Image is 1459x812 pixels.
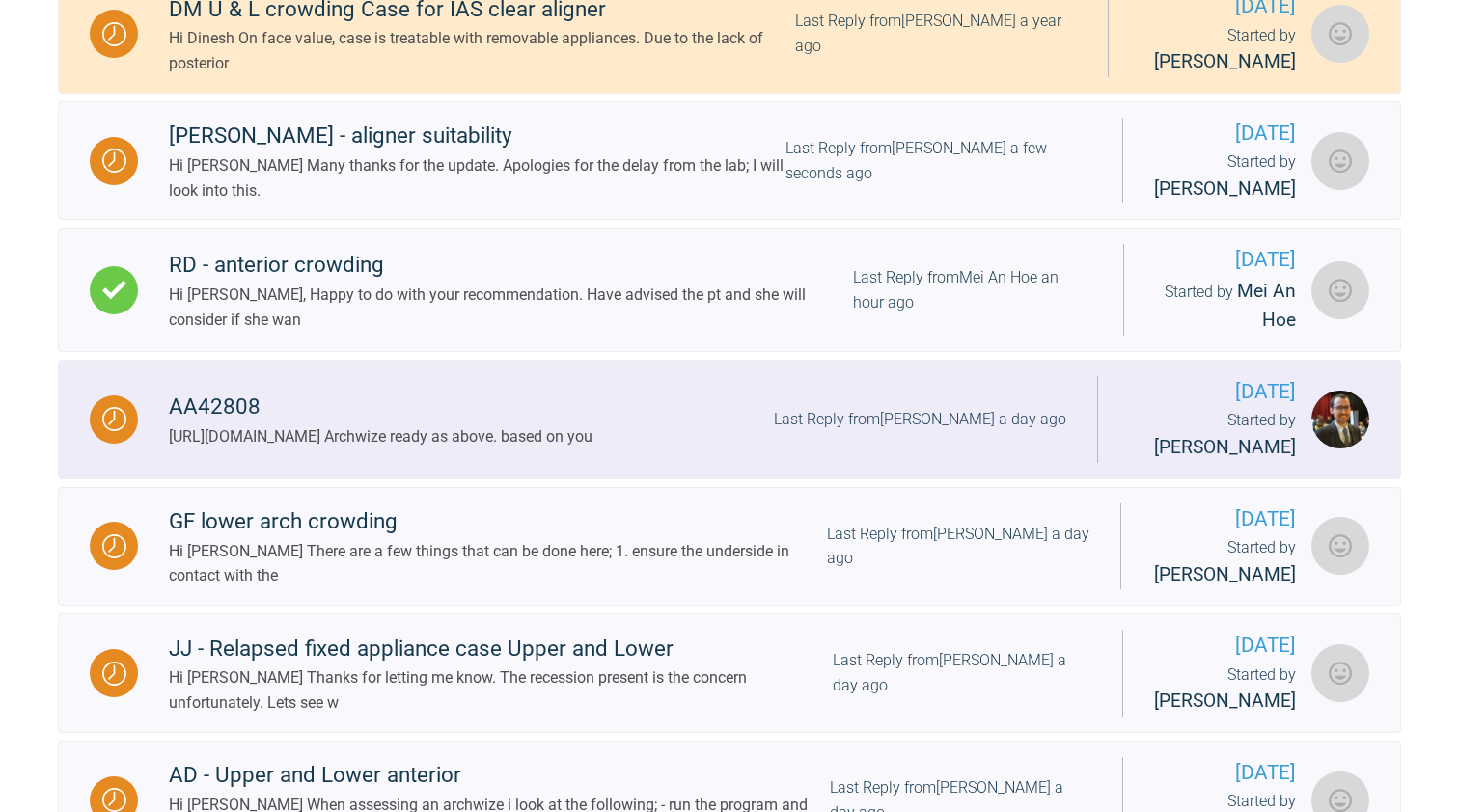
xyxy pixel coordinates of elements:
img: Mei An Hoe [1311,261,1369,319]
span: [DATE] [1154,630,1296,662]
span: [PERSON_NAME] [1154,690,1296,712]
img: Jake O'Connell [1311,391,1369,448]
div: Hi [PERSON_NAME] Many thanks for the update. Apologies for the delay from the lab; I will look in... [169,153,785,203]
div: Hi [PERSON_NAME], Happy to do with your recommendation. Have advised the pt and she will consider... [169,283,853,332]
span: [DATE] [1152,503,1296,535]
a: CompleteRD - anterior crowdingHi [PERSON_NAME], Happy to do with your recommendation. Have advise... [58,228,1401,352]
div: Started by [1129,408,1296,462]
img: Waiting [102,22,126,46]
div: Hi [PERSON_NAME] Thanks for letting me know. The recession present is the concern unfortunately. ... [169,665,833,715]
div: Last Reply from [PERSON_NAME] a year ago [795,9,1077,58]
div: Started by [1154,663,1296,717]
img: Katrina Leslie [1311,132,1369,190]
img: Waiting [102,534,126,558]
span: [DATE] [1129,376,1296,408]
span: [DATE] [1154,757,1296,789]
span: [PERSON_NAME] [1154,177,1296,200]
div: JJ - Relapsed fixed appliance case Upper and Lower [169,632,833,666]
div: RD - anterior crowding [169,248,853,283]
span: [PERSON_NAME] [1154,50,1296,72]
div: Hi [PERSON_NAME] There are a few things that can be done here; 1. ensure the underside in contact... [169,539,827,588]
div: AD - Upper and Lower anterior [169,758,830,793]
img: Waiting [102,149,126,173]
div: [PERSON_NAME] - aligner suitability [169,119,785,153]
span: Mei An Hoe [1237,280,1296,332]
div: Last Reply from [PERSON_NAME] a day ago [827,522,1089,571]
a: Waiting[PERSON_NAME] - aligner suitabilityHi [PERSON_NAME] Many thanks for the update. Apologies ... [58,101,1401,221]
a: WaitingGF lower arch crowdingHi [PERSON_NAME] There are a few things that can be done here; 1. en... [58,487,1401,607]
div: Last Reply from [PERSON_NAME] a few seconds ago [785,136,1091,185]
div: Hi Dinesh On face value, case is treatable with removable appliances. Due to the lack of posterior [169,26,795,75]
img: Waiting [102,662,126,686]
a: WaitingJJ - Relapsed fixed appliance case Upper and LowerHi [PERSON_NAME] Thanks for letting me k... [58,613,1401,733]
img: Complete [102,278,126,302]
div: Last Reply from Mei An Hoe an hour ago [853,265,1092,314]
img: Sheena Mehta [1311,517,1369,575]
div: Started by [1140,23,1296,77]
div: AA42808 [169,390,592,424]
div: Started by [1154,149,1296,203]
img: Waiting [102,788,126,812]
a: WaitingAA42808[URL][DOMAIN_NAME] Archwize ready as above. based on youLast Reply from[PERSON_NAME... [58,360,1401,479]
img: Dinesh Martin [1311,5,1369,63]
div: Last Reply from [PERSON_NAME] a day ago [833,648,1091,697]
span: [DATE] [1155,244,1296,276]
img: Waiting [102,407,126,431]
img: Sarah Moore [1311,644,1369,702]
span: [PERSON_NAME] [1154,563,1296,585]
span: [DATE] [1154,118,1296,149]
div: GF lower arch crowding [169,504,827,539]
div: [URL][DOMAIN_NAME] Archwize ready as above. based on you [169,424,592,449]
div: Last Reply from [PERSON_NAME] a day ago [774,407,1066,432]
span: [PERSON_NAME] [1154,436,1296,458]
div: Started by [1155,277,1296,336]
div: Started by [1152,535,1296,589]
